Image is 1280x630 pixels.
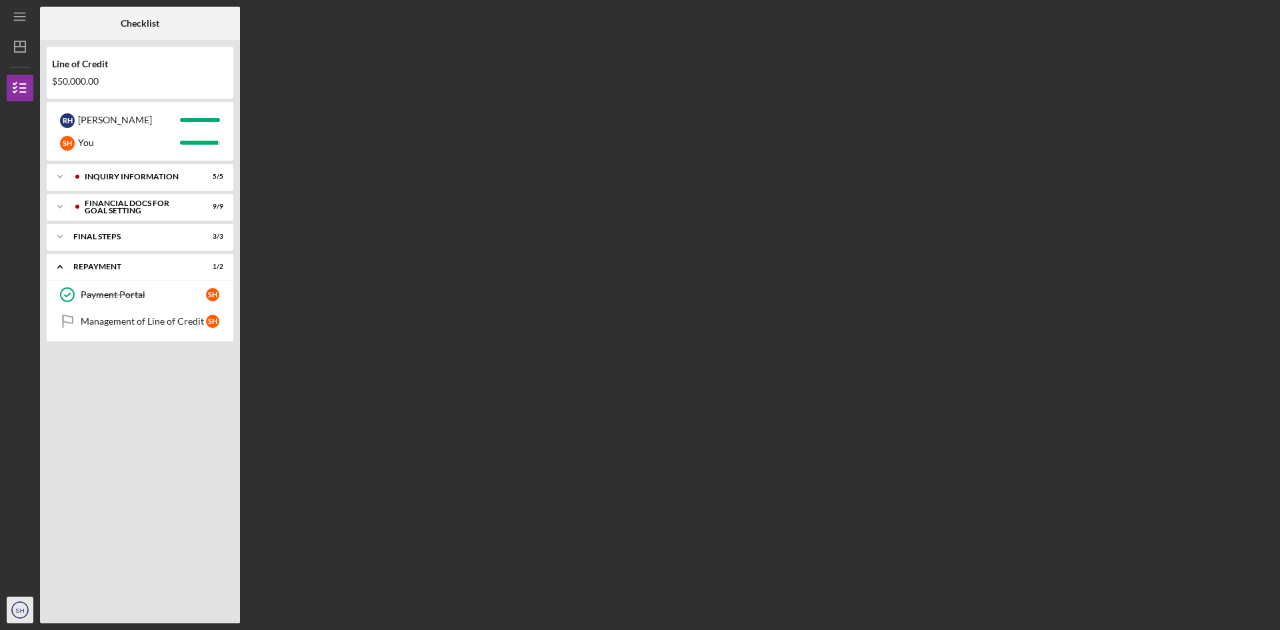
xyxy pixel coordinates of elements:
div: Line of Credit [52,59,228,69]
div: Payment Portal [81,289,206,300]
div: INQUIRY INFORMATION [85,173,190,181]
div: 1 / 2 [199,263,223,271]
div: S H [206,315,219,328]
div: Management of Line of Credit [81,316,206,327]
div: FINAL STEPS [73,233,190,241]
div: S H [206,288,219,301]
div: You [78,131,180,154]
a: Payment PortalSH [53,281,227,308]
div: 3 / 3 [199,233,223,241]
div: S H [60,136,75,151]
button: SH [7,597,33,623]
div: [PERSON_NAME] [78,109,180,131]
div: Repayment [73,263,190,271]
div: 5 / 5 [199,173,223,181]
div: Financial Docs for Goal Setting [85,199,190,215]
b: Checklist [121,18,159,29]
div: $50,000.00 [52,76,228,87]
div: 9 / 9 [199,203,223,211]
text: SH [15,607,24,614]
a: Management of Line of CreditSH [53,308,227,335]
div: R H [60,113,75,128]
